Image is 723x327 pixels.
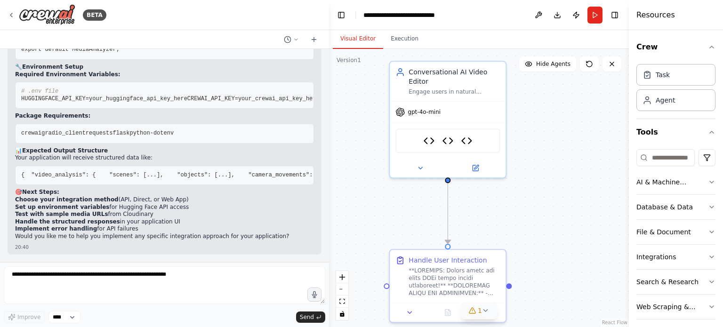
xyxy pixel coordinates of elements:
[478,306,482,315] span: 1
[336,308,348,320] button: toggle interactivity
[636,170,715,194] button: AI & Machine Learning
[21,88,58,95] span: # .env file
[86,130,113,136] span: requests
[306,34,321,45] button: Start a new chat
[636,119,715,145] button: Tools
[409,67,500,86] div: Conversational AI Video Editor
[470,307,502,318] button: Open in side panel
[17,313,40,321] span: Improve
[333,29,383,49] button: Visual Editor
[536,60,570,68] span: Hide Agents
[137,172,164,178] span: : [...],
[409,255,487,265] div: Handle User Interaction
[15,147,314,155] h2: 📊
[449,162,502,174] button: Open in side panel
[636,177,708,187] div: AI & Machine Learning
[19,4,75,25] img: Logo
[15,196,119,203] strong: Choose your integration method
[187,96,320,102] span: CREWAI_API_KEY=your_crewai_api_key_here
[428,307,468,318] button: No output available
[22,189,59,195] strong: Next Steps:
[112,130,129,136] span: flask
[636,145,715,327] div: Tools
[21,172,24,178] span: {
[307,287,321,302] button: Click to speak your automation idea
[41,130,86,136] span: gradio_client
[461,135,472,146] img: Timeline Planner Tool
[129,130,174,136] span: python-dotenv
[15,211,108,217] strong: Test with sample media URLs
[602,320,627,325] a: React Flow attribution
[15,71,120,78] strong: Required Environment Variables:
[636,227,691,237] div: File & Document
[336,283,348,295] button: zoom out
[109,172,137,178] span: "scenes"
[383,29,426,49] button: Execution
[15,204,109,210] strong: Set up environment variables
[15,218,314,226] li: in your application UI
[15,211,314,218] li: from Cloudinary
[249,172,310,178] span: "camera_movements"
[409,88,500,96] div: Engage users in natural conversation about video editing needs, explain capabilities, and perform...
[656,96,675,105] div: Agent
[336,295,348,308] button: fit view
[4,311,45,323] button: Improve
[309,172,337,178] span: : [...],
[208,172,235,178] span: : [...],
[15,233,314,240] p: Would you like me to help you implement any specific integration approach for your application?
[636,252,676,262] div: Integrations
[15,196,314,204] li: (API, Direct, or Web App)
[15,225,314,233] li: for API failures
[32,172,86,178] span: "video_analysis"
[86,172,96,178] span: : {
[15,64,314,71] h2: 🔧
[636,60,715,119] div: Crew
[461,302,497,319] button: 1
[21,130,41,136] span: crewai
[636,277,699,287] div: Search & Research
[15,189,314,196] h2: 🎯
[15,218,120,225] strong: Handle the structured responses
[636,9,675,21] h4: Resources
[15,154,314,162] p: Your application will receive structured data like:
[336,271,348,283] button: zoom in
[335,8,348,22] button: Hide left sidebar
[15,112,90,119] strong: Package Requirements:
[636,202,693,212] div: Database & Data
[636,302,708,311] div: Web Scraping & Browsing
[636,195,715,219] button: Database & Data
[443,173,452,244] g: Edge from 697966ec-a11e-4743-a34f-12c4d70b87ea to cc9072c2-0444-40b6-bce3-51874309701d
[363,10,455,20] nav: breadcrumb
[608,8,621,22] button: Hide right sidebar
[300,313,314,321] span: Send
[280,34,303,45] button: Switch to previous chat
[636,34,715,60] button: Crew
[296,311,325,323] button: Send
[15,204,314,211] li: for Hugging Face API access
[336,271,348,320] div: React Flow controls
[636,295,715,319] button: Web Scraping & Browsing
[15,244,314,251] div: 20:40
[22,64,83,70] strong: Environment Setup
[636,270,715,294] button: Search & Research
[408,108,441,116] span: gpt-4o-mini
[389,249,506,323] div: Handle User Interaction**LOREMIPS: Dolors ametc adi elits DOEi tempo incidi utlaboreet!** **DOLOR...
[177,172,208,178] span: "objects"
[15,225,97,232] strong: Implement error handling
[389,61,506,178] div: Conversational AI Video EditorEngage users in natural conversation about video editing needs, exp...
[636,245,715,269] button: Integrations
[409,267,500,297] div: **LOREMIPS: Dolors ametc adi elits DOEi tempo incidi utlaboreet!** **DOLOREMAG ALIQU ENI ADMINIMV...
[519,56,576,72] button: Hide Agents
[21,96,187,102] span: HUGGINGFACE_API_KEY=your_huggingface_api_key_here
[636,220,715,244] button: File & Document
[22,147,108,154] strong: Expected Output Structure
[83,9,106,21] div: BETA
[337,56,361,64] div: Version 1
[656,70,670,80] div: Task
[21,46,120,53] span: export default MediaAnalyzer;
[442,135,453,146] img: Audio Analyzer Tool
[423,135,434,146] img: Video Analyzer Tool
